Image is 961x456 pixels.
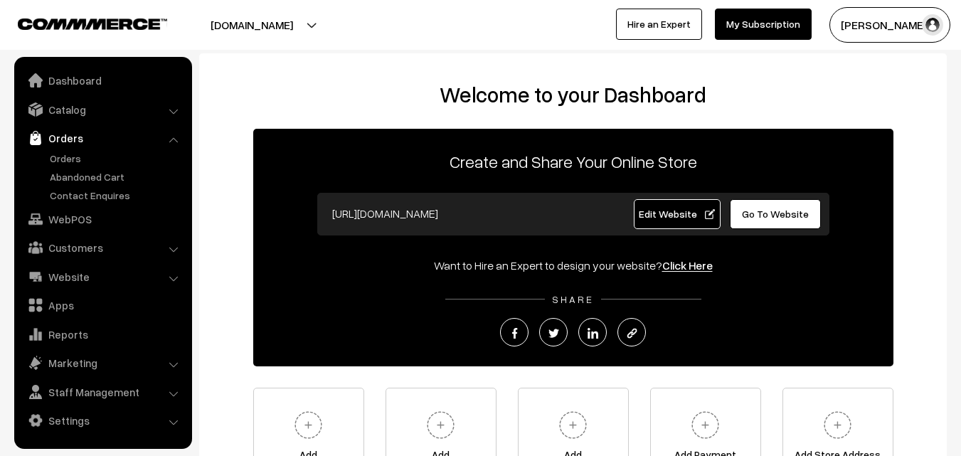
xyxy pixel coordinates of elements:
a: Apps [18,292,187,318]
a: Website [18,264,187,290]
button: [PERSON_NAME] [829,7,950,43]
img: COMMMERCE [18,18,167,29]
a: Dashboard [18,68,187,93]
img: plus.svg [553,405,593,445]
img: plus.svg [289,405,328,445]
p: Create and Share Your Online Store [253,149,893,174]
a: Reports [18,322,187,347]
a: Marketing [18,350,187,376]
a: COMMMERCE [18,14,142,31]
a: Customers [18,235,187,260]
a: Staff Management [18,379,187,405]
a: WebPOS [18,206,187,232]
a: Orders [46,151,187,166]
img: user [922,14,943,36]
a: Go To Website [730,199,822,229]
a: Catalog [18,97,187,122]
h2: Welcome to your Dashboard [213,82,933,107]
img: plus.svg [686,405,725,445]
span: Go To Website [742,208,809,220]
div: Want to Hire an Expert to design your website? [253,257,893,274]
a: Orders [18,125,187,151]
a: My Subscription [715,9,812,40]
img: plus.svg [421,405,460,445]
a: Click Here [662,258,713,272]
img: plus.svg [818,405,857,445]
span: SHARE [545,293,601,305]
a: Hire an Expert [616,9,702,40]
a: Abandoned Cart [46,169,187,184]
a: Edit Website [634,199,721,229]
span: Edit Website [639,208,715,220]
a: Settings [18,408,187,433]
button: [DOMAIN_NAME] [161,7,343,43]
a: Contact Enquires [46,188,187,203]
